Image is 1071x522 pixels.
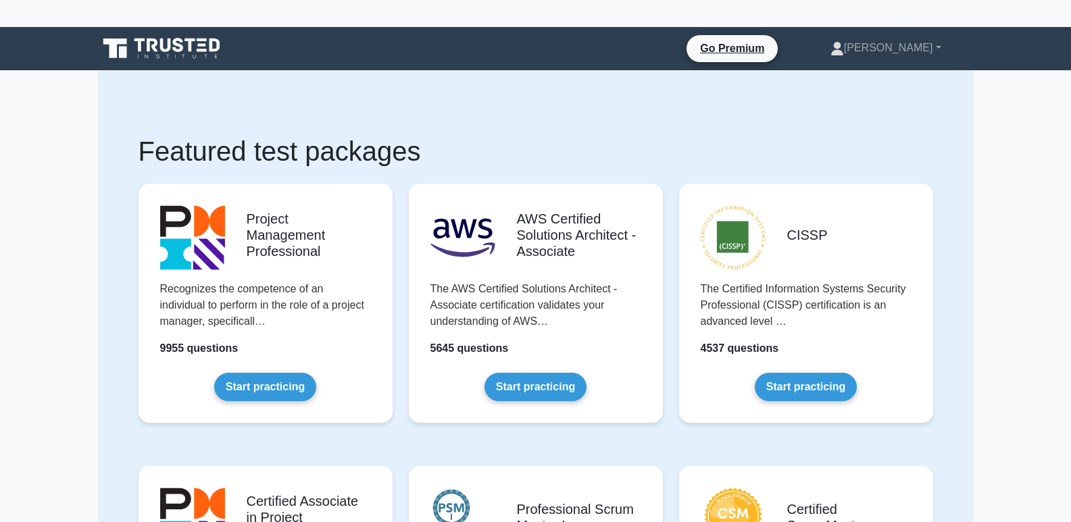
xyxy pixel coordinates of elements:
a: Go Premium [692,40,772,57]
a: [PERSON_NAME] [798,34,974,61]
a: Start practicing [755,373,857,401]
a: Start practicing [484,373,587,401]
a: Start practicing [214,373,316,401]
h1: Featured test packages [139,135,933,167]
